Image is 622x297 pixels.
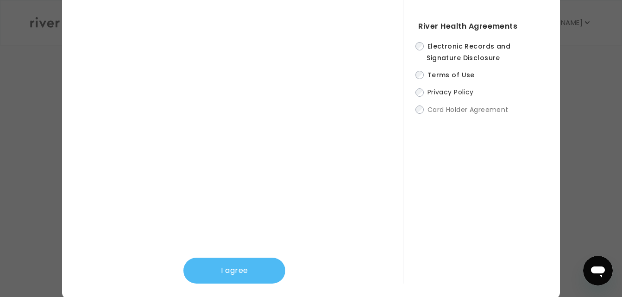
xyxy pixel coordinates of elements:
iframe: Button to launch messaging window [583,256,613,285]
button: I agree [183,258,285,284]
span: Privacy Policy [427,88,474,97]
span: Card Holder Agreement [427,105,509,114]
span: Electronic Records and Signature Disclosure [427,42,510,62]
span: Terms of Use [427,70,475,80]
h4: River Health Agreements [418,20,541,33]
